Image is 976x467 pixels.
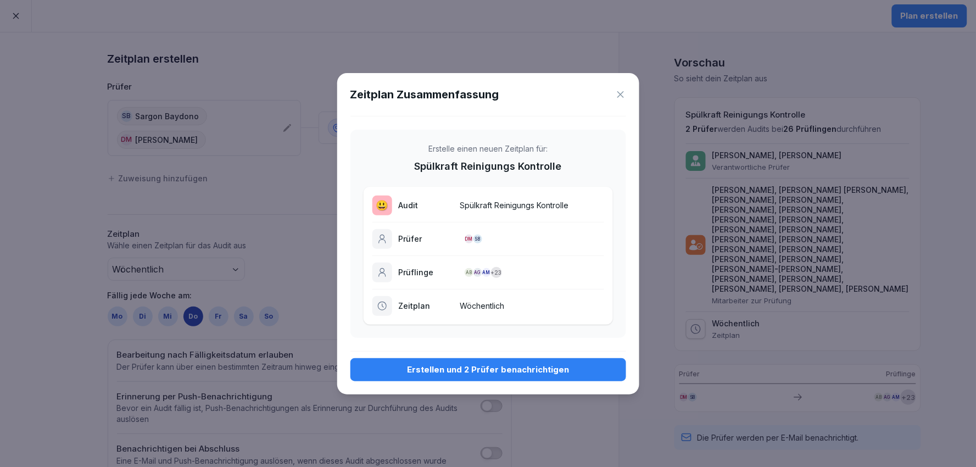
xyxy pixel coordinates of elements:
div: Erstellen und 2 Prüfer benachrichtigen [359,364,617,376]
h1: Zeitplan Zusammenfassung [350,86,499,103]
p: Erstelle einen neuen Zeitplan für: [428,143,548,154]
p: Wöchentlich [460,300,604,312]
div: AB [465,268,473,277]
button: Erstellen und 2 Prüfer benachrichtigen [350,358,626,381]
div: SB [473,235,482,243]
div: DM [465,235,473,243]
p: Audit [399,199,454,211]
div: AG [473,268,482,277]
div: + 23 [491,267,502,278]
p: Zeitplan [399,300,454,312]
p: Spülkraft Reinigungs Kontrolle [460,199,604,211]
p: Prüfer [399,233,454,244]
p: Prüflinge [399,266,454,278]
p: 😃 [376,198,388,213]
p: Spülkraft Reinigungs Kontrolle [415,159,562,174]
div: AM [482,268,491,277]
